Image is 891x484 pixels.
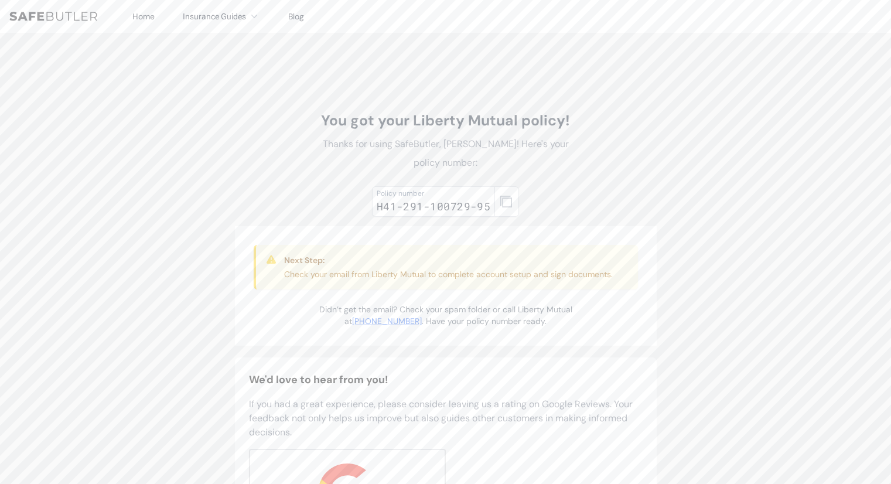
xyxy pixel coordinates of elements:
p: Check your email from Liberty Mutual to complete account setup and sign documents. [284,268,613,280]
button: Insurance Guides [183,9,260,23]
img: SafeButler Text Logo [9,12,97,21]
a: Blog [288,11,304,22]
div: H41-291-100729-95 [377,198,491,214]
a: [PHONE_NUMBER] [352,316,422,326]
h3: Next Step: [284,254,613,266]
p: Thanks for using SafeButler, [PERSON_NAME]! Here's your policy number: [315,135,577,172]
h1: You got your Liberty Mutual policy! [315,111,577,130]
h2: We'd love to hear from you! [249,371,643,388]
a: Home [132,11,155,22]
p: If you had a great experience, please consider leaving us a rating on Google Reviews. Your feedba... [249,397,643,439]
p: Didn’t get the email? Check your spam folder or call Liberty Mutual at . Have your policy number ... [315,304,577,327]
div: Policy number [377,189,491,198]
